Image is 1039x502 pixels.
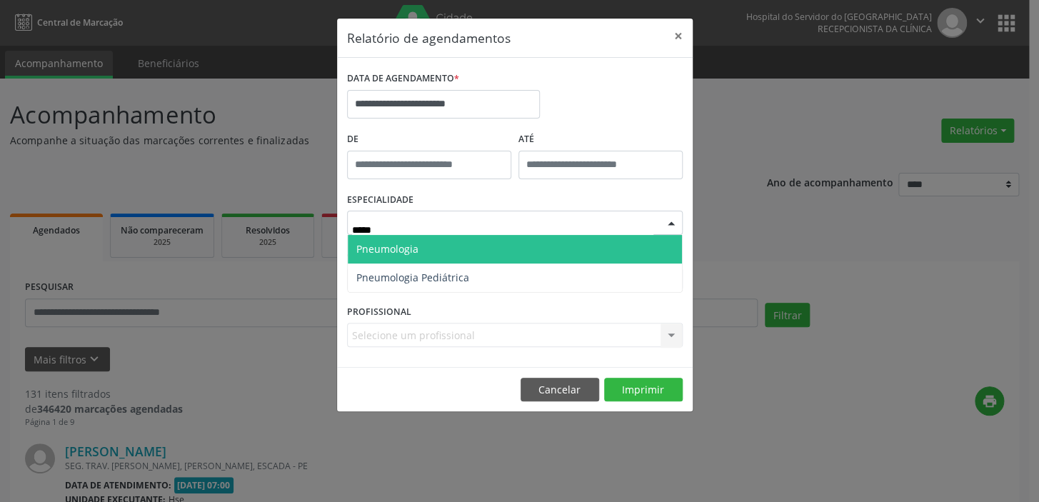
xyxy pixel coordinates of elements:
[356,242,418,256] span: Pneumologia
[604,378,683,402] button: Imprimir
[518,129,683,151] label: ATÉ
[347,189,413,211] label: ESPECIALIDADE
[347,301,411,323] label: PROFISSIONAL
[356,271,469,284] span: Pneumologia Pediátrica
[347,68,459,90] label: DATA DE AGENDAMENTO
[347,29,511,47] h5: Relatório de agendamentos
[347,129,511,151] label: De
[521,378,599,402] button: Cancelar
[664,19,693,54] button: Close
